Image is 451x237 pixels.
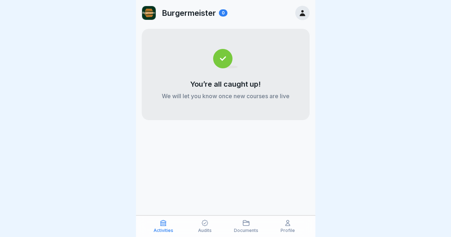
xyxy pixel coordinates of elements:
[281,228,295,233] p: Profile
[154,228,173,233] p: Activities
[162,92,290,100] p: We will let you know once new courses are live
[213,49,238,68] img: completed.svg
[198,228,212,233] p: Audits
[142,6,156,20] img: vi4xj1rh7o2tnjevi8opufjs.png
[190,80,261,88] p: You’re all caught up!
[162,8,216,18] p: Burgermeister
[219,9,227,17] div: 0
[234,228,258,233] p: Documents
